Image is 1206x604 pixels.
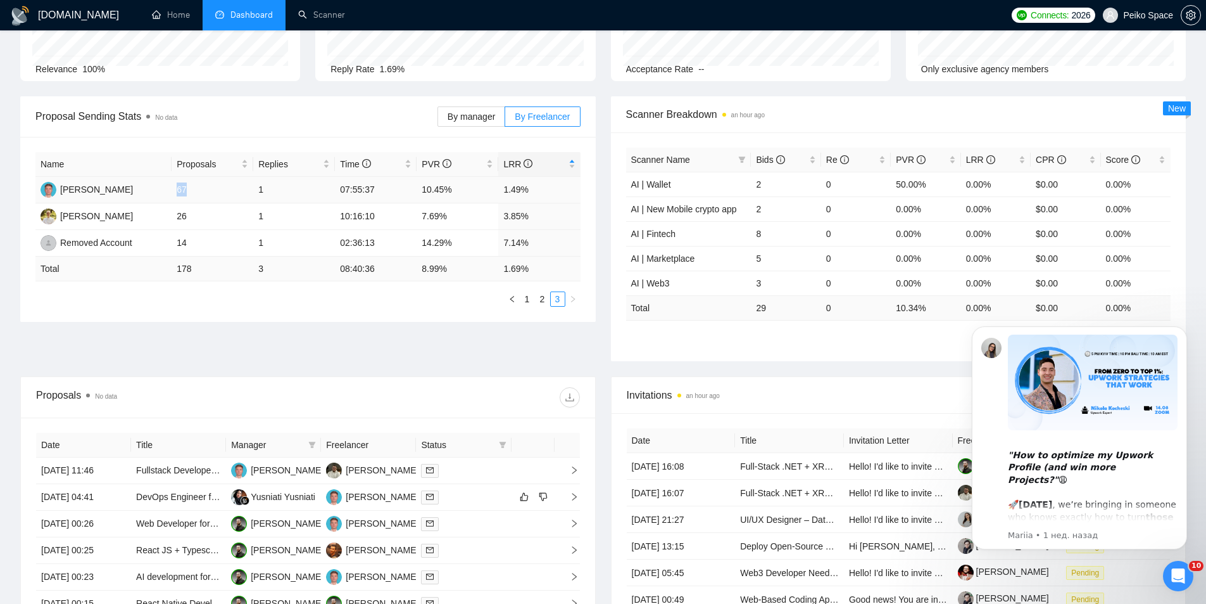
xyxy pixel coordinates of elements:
[891,246,960,271] td: 0.00%
[536,292,550,306] a: 2
[226,433,321,458] th: Manager
[172,257,253,281] td: 178
[136,492,338,502] a: DevOps Engineer for CI/CD Setup for SaaS Project
[560,466,579,475] span: right
[172,177,253,203] td: 67
[1031,172,1100,196] td: $0.00
[503,159,532,169] span: LRR
[10,6,30,26] img: logo
[524,159,532,168] span: info-circle
[891,295,960,320] td: 10.34 %
[735,453,844,480] td: Full-Stack .NET + XRPL Blockchain Agency | Long-Term Partnership (Start with Beta Launch)
[177,157,239,171] span: Proposals
[335,257,417,281] td: 08:40:36
[1031,246,1100,271] td: $0.00
[498,257,580,281] td: 1.69 %
[1031,8,1069,22] span: Connects:
[891,172,960,196] td: 50.00%
[551,292,565,306] a: 3
[896,155,926,165] span: PVR
[335,203,417,230] td: 10:16:10
[515,112,570,122] span: By Freelancer
[1101,246,1171,271] td: 0.00%
[776,155,785,164] span: info-circle
[499,441,506,449] span: filter
[953,307,1206,570] iframe: Intercom notifications сообщение
[326,571,418,581] a: DL[PERSON_NAME]
[550,292,565,307] li: 3
[821,221,891,246] td: 0
[36,484,131,511] td: [DATE] 04:41
[41,182,56,198] img: DL
[41,235,56,251] img: RA
[131,511,226,537] td: Web Developer for Travel Booking Platform
[631,155,690,165] span: Scanner Name
[1031,271,1100,295] td: $0.00
[1168,103,1186,113] span: New
[1181,10,1200,20] span: setting
[1031,221,1100,246] td: $0.00
[231,491,315,501] a: YYYusniati Yusniati
[560,392,579,402] span: download
[426,520,434,527] span: mail
[627,428,736,453] th: Date
[326,516,342,532] img: DL
[35,152,172,177] th: Name
[326,463,342,479] img: AK
[536,489,551,504] button: dislike
[821,246,891,271] td: 0
[698,64,704,74] span: --
[735,480,844,506] td: Full-Stack .NET + XRPL Blockchain Agency | Long-Term Partnership (Start with Beta Launch)
[308,441,316,449] span: filter
[560,519,579,528] span: right
[844,428,953,453] th: Invitation Letter
[326,543,342,558] img: NS
[1101,295,1171,320] td: 0.00 %
[891,196,960,221] td: 0.00%
[131,433,226,458] th: Title
[306,435,318,454] span: filter
[498,177,580,203] td: 1.49%
[1101,196,1171,221] td: 0.00%
[1101,221,1171,246] td: 0.00%
[535,292,550,307] li: 2
[231,571,323,581] a: MC[PERSON_NAME]
[417,257,498,281] td: 8.99 %
[253,257,335,281] td: 3
[751,221,820,246] td: 8
[520,492,529,502] span: like
[231,465,323,475] a: DL[PERSON_NAME]
[498,203,580,230] td: 3.85%
[230,10,273,20] span: Dashboard
[422,159,451,169] span: PVR
[961,172,1031,196] td: 0.00%
[35,108,437,124] span: Proposal Sending Stats
[627,560,736,586] td: [DATE] 05:45
[251,463,323,477] div: [PERSON_NAME]
[821,295,891,320] td: 0
[253,230,335,257] td: 1
[380,64,405,74] span: 1.69%
[251,517,323,530] div: [PERSON_NAME]
[826,155,849,165] span: Re
[958,565,974,581] img: c1G6cYKJwLFmevYWCXIYwochEBR9qorz21DVF0xLzxn_-2BMgbmwGEAzvm_vMqqkKd
[231,543,247,558] img: MC
[821,196,891,221] td: 0
[253,203,335,230] td: 1
[821,271,891,295] td: 0
[1189,561,1203,571] span: 10
[231,544,323,555] a: MC[PERSON_NAME]
[340,159,370,169] span: Time
[1057,155,1066,164] span: info-circle
[36,564,131,591] td: [DATE] 00:23
[565,292,581,307] li: Next Page
[326,489,342,505] img: DL
[627,453,736,480] td: [DATE] 16:08
[41,209,56,224] img: MP
[1017,10,1027,20] img: upwork-logo.png
[443,159,451,168] span: info-circle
